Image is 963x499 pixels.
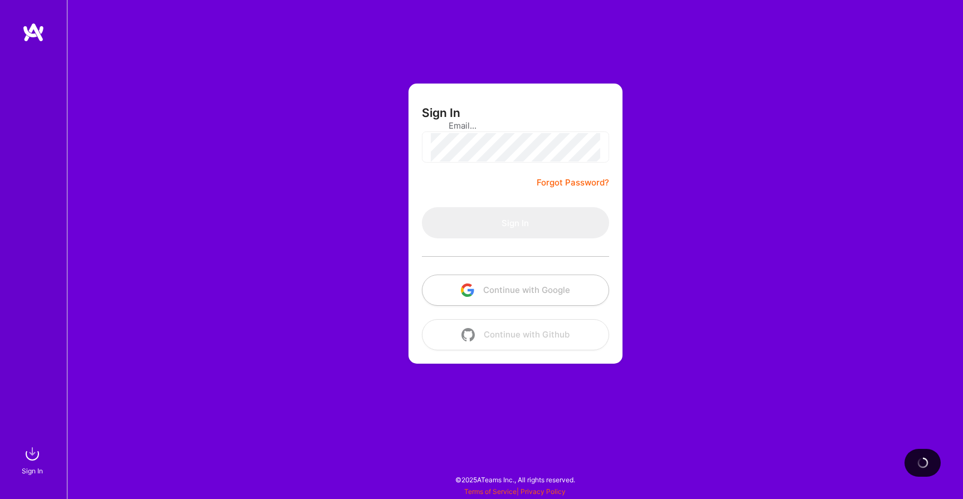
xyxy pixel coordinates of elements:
[22,465,43,477] div: Sign In
[521,487,566,496] a: Privacy Policy
[67,466,963,493] div: © 2025 ATeams Inc., All rights reserved.
[422,207,609,238] button: Sign In
[422,319,609,350] button: Continue with Github
[461,283,474,297] img: icon
[422,106,460,120] h3: Sign In
[449,111,582,140] input: Email...
[915,455,930,471] img: loading
[461,328,475,341] img: icon
[21,443,43,465] img: sign in
[537,176,609,189] a: Forgot Password?
[422,275,609,306] button: Continue with Google
[23,443,43,477] a: sign inSign In
[464,487,517,496] a: Terms of Service
[22,22,45,42] img: logo
[464,487,566,496] span: |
